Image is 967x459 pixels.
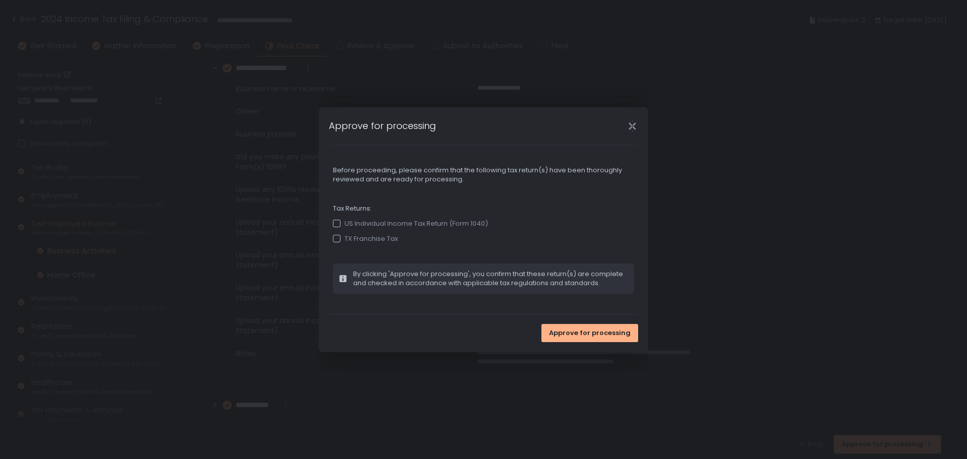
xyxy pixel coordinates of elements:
span: Tax Returns: [333,204,634,213]
div: Close [616,120,648,132]
span: By clicking 'Approve for processing', you confirm that these return(s) are complete and checked i... [353,270,628,288]
h1: Approve for processing [329,119,436,133]
button: Approve for processing [541,324,638,342]
span: Approve for processing [549,329,631,338]
span: Before proceeding, please confirm that the following tax return(s) have been thoroughly reviewed ... [333,166,634,184]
